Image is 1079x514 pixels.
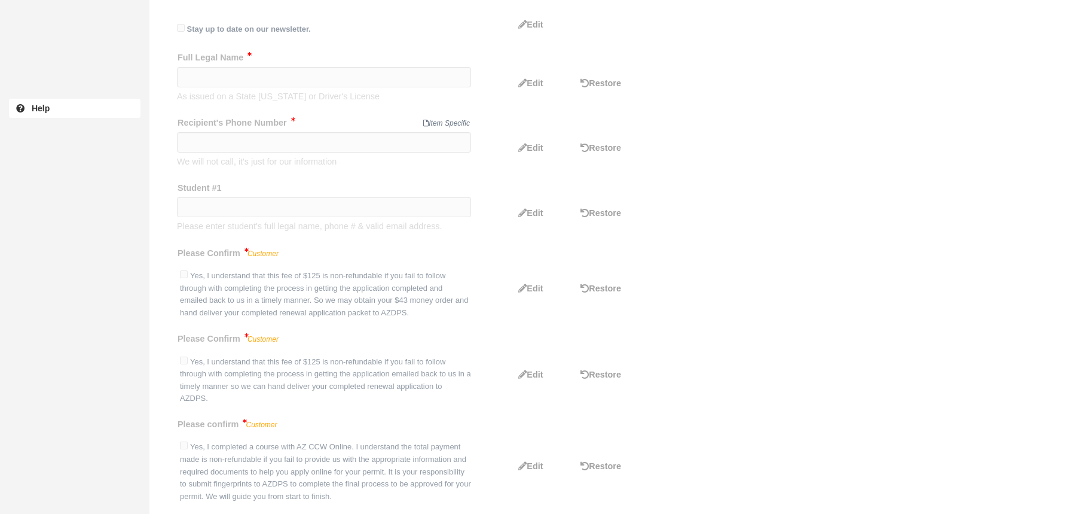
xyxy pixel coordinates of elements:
[178,117,287,129] label: Recipient's Phone Number
[178,418,239,431] label: Please confirm
[589,461,621,471] span: Restore
[177,24,185,32] input: Stay up to date on our newsletter.
[527,78,543,88] span: Edit
[527,143,543,153] span: Edit
[589,78,621,88] span: Restore
[9,99,140,118] a: Help
[422,119,471,127] span: Item Specific
[177,156,337,168] p: We will not call, it's just for our information
[178,333,240,345] label: Please Confirm
[240,421,277,429] span: Customer
[187,25,311,34] strong: Stay up to date on our newsletter.
[527,284,543,293] span: Edit
[180,357,471,403] label: Yes, I understand that this fee of $125 is non-refundable if you fail to follow through with comp...
[180,442,471,500] label: Yes, I completed a course with AZ CCW Online. I understand the total payment made is non-refundab...
[178,182,222,194] label: Student #1
[32,104,50,113] b: Help
[180,271,468,317] label: Yes, I understand that this fee of $125 is non-refundable if you fail to follow through with comp...
[177,220,442,233] p: Please enter student's full legal name, phone # & valid email address.
[589,284,621,293] span: Restore
[242,250,279,258] span: Customer
[177,90,380,103] p: As issued on a State [US_STATE] or Driver's License
[589,143,621,153] span: Restore
[589,370,621,379] span: Restore
[589,208,621,218] span: Restore
[178,51,243,64] label: Full Legal Name
[527,370,543,379] span: Edit
[242,335,279,343] span: Customer
[178,247,240,260] label: Please Confirm
[527,208,543,218] span: Edit
[527,20,543,29] span: Edit
[527,461,543,471] span: Edit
